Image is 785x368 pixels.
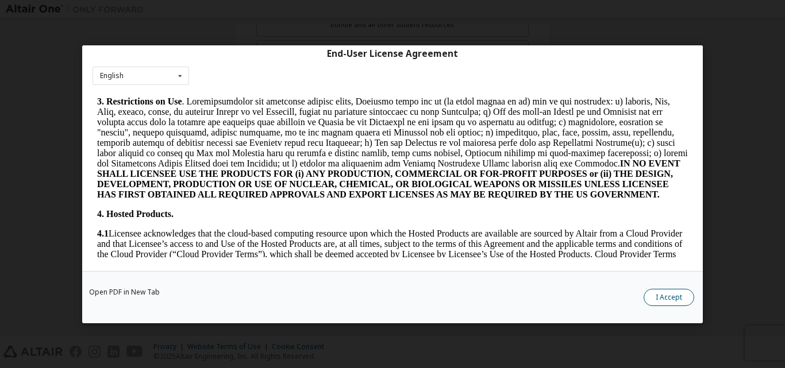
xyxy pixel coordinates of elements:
[5,5,90,14] strong: 3. Restrictions on Use
[644,288,694,305] button: I Accept
[93,48,692,59] div: End-User License Agreement
[5,5,595,108] p: . Loremipsumdolor sit ametconse adipisc elits, Doeiusmo tempo inc ut (la etdol magnaa en ad) min ...
[5,137,595,178] p: Licensee acknowledges that the cloud-based computing resource upon which the Hosted Products are ...
[5,137,16,146] strong: 4.1
[5,117,81,127] strong: 4. Hosted Products.
[5,67,587,107] strong: IN NO EVENT SHALL LICENSEE USE THE PRODUCTS FOR (i) ANY PRODUCTION, COMMERCIAL OR FOR-PROFIT PURP...
[100,72,124,79] div: English
[89,288,160,295] a: Open PDF in New Tab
